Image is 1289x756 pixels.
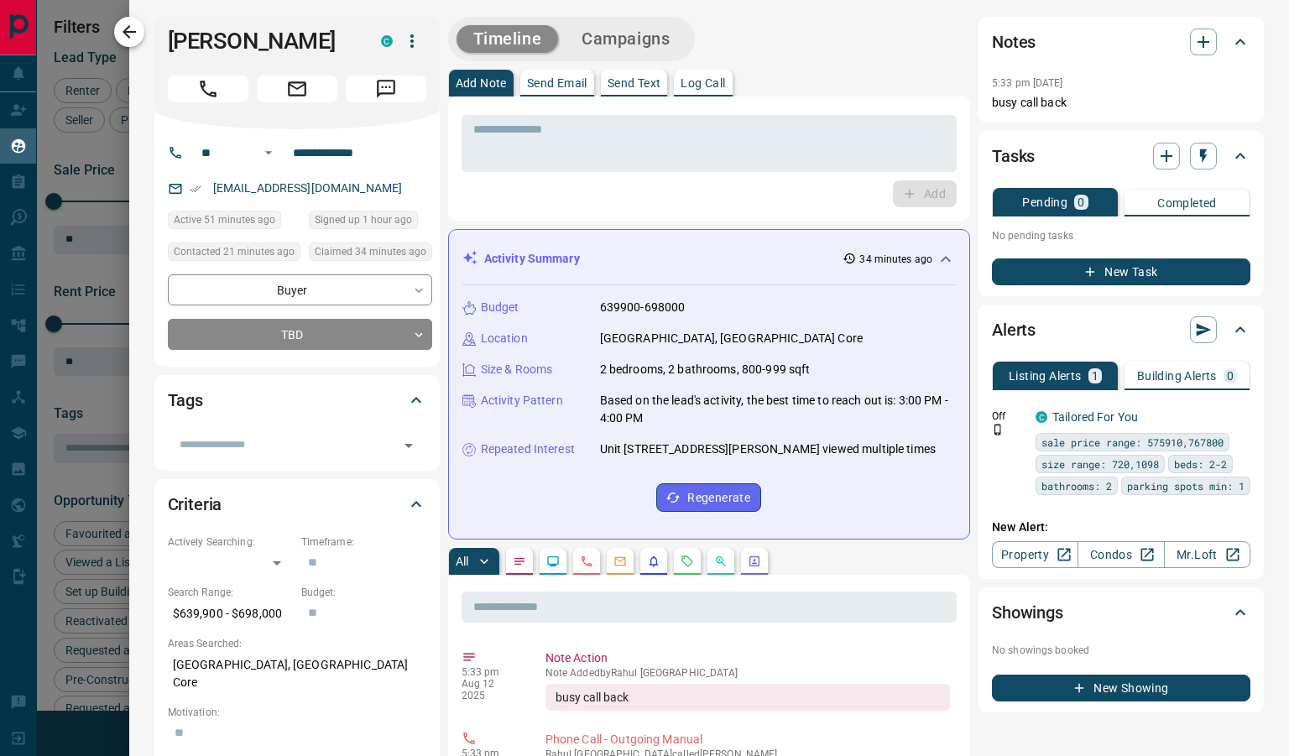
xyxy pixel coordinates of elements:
[1157,197,1217,209] p: Completed
[456,77,507,89] p: Add Note
[1022,196,1067,208] p: Pending
[315,243,426,260] span: Claimed 34 minutes ago
[168,242,300,266] div: Tue Aug 12 2025
[346,76,426,102] span: Message
[546,555,560,568] svg: Lead Browsing Activity
[1092,370,1099,382] p: 1
[992,310,1250,350] div: Alerts
[168,387,203,414] h2: Tags
[168,274,432,305] div: Buyer
[462,666,520,678] p: 5:33 pm
[580,555,593,568] svg: Calls
[748,555,761,568] svg: Agent Actions
[992,143,1035,169] h2: Tasks
[992,94,1250,112] p: busy call back
[714,555,728,568] svg: Opportunities
[315,211,412,228] span: Signed up 1 hour ago
[1036,411,1047,423] div: condos.ca
[608,77,661,89] p: Send Text
[681,77,725,89] p: Log Call
[1137,370,1217,382] p: Building Alerts
[174,243,295,260] span: Contacted 21 minutes ago
[168,705,426,720] p: Motivation:
[1052,410,1138,424] a: Tailored For You
[1078,196,1084,208] p: 0
[565,25,686,53] button: Campaigns
[992,77,1063,89] p: 5:33 pm [DATE]
[992,519,1250,536] p: New Alert:
[992,223,1250,248] p: No pending tasks
[462,678,520,701] p: Aug 12 2025
[168,319,432,350] div: TBD
[1041,456,1159,472] span: size range: 720,1098
[992,136,1250,176] div: Tasks
[168,585,293,600] p: Search Range:
[213,181,403,195] a: [EMAIL_ADDRESS][DOMAIN_NAME]
[1127,477,1245,494] span: parking spots min: 1
[381,35,393,47] div: condos.ca
[1174,456,1227,472] span: beds: 2-2
[992,424,1004,435] svg: Push Notification Only
[545,649,950,667] p: Note Action
[545,684,950,711] div: busy call back
[168,484,426,524] div: Criteria
[168,636,426,651] p: Areas Searched:
[992,409,1025,424] p: Off
[1041,434,1224,451] span: sale price range: 575910,767800
[527,77,587,89] p: Send Email
[600,392,956,427] p: Based on the lead's activity, the best time to reach out is: 3:00 PM - 4:00 PM
[168,211,300,234] div: Tue Aug 12 2025
[613,555,627,568] svg: Emails
[1164,541,1250,568] a: Mr.Loft
[258,143,279,163] button: Open
[545,667,950,679] p: Note Added by Rahul [GEOGRAPHIC_DATA]
[513,555,526,568] svg: Notes
[462,243,956,274] div: Activity Summary34 minutes ago
[1227,370,1234,382] p: 0
[309,211,432,234] div: Tue Aug 12 2025
[190,183,201,195] svg: Email Verified
[168,600,293,628] p: $639,900 - $698,000
[600,330,863,347] p: [GEOGRAPHIC_DATA], [GEOGRAPHIC_DATA] Core
[1078,541,1164,568] a: Condos
[257,76,337,102] span: Email
[992,258,1250,285] button: New Task
[1041,477,1112,494] span: bathrooms: 2
[992,675,1250,701] button: New Showing
[545,731,950,748] p: Phone Call - Outgoing Manual
[992,592,1250,633] div: Showings
[481,299,519,316] p: Budget
[481,441,575,458] p: Repeated Interest
[301,585,426,600] p: Budget:
[174,211,275,228] span: Active 51 minutes ago
[1009,370,1082,382] p: Listing Alerts
[992,599,1063,626] h2: Showings
[992,29,1036,55] h2: Notes
[647,555,660,568] svg: Listing Alerts
[457,25,559,53] button: Timeline
[600,441,936,458] p: Unit [STREET_ADDRESS][PERSON_NAME] viewed multiple times
[992,643,1250,658] p: No showings booked
[992,22,1250,62] div: Notes
[168,534,293,550] p: Actively Searching:
[992,316,1036,343] h2: Alerts
[168,491,222,518] h2: Criteria
[168,28,356,55] h1: [PERSON_NAME]
[992,541,1078,568] a: Property
[600,361,811,378] p: 2 bedrooms, 2 bathrooms, 800-999 sqft
[481,330,528,347] p: Location
[168,380,426,420] div: Tags
[301,534,426,550] p: Timeframe:
[481,392,563,409] p: Activity Pattern
[859,252,932,267] p: 34 minutes ago
[484,250,580,268] p: Activity Summary
[168,76,248,102] span: Call
[397,434,420,457] button: Open
[600,299,686,316] p: 639900-698000
[168,651,426,696] p: [GEOGRAPHIC_DATA], [GEOGRAPHIC_DATA] Core
[481,361,553,378] p: Size & Rooms
[681,555,694,568] svg: Requests
[309,242,432,266] div: Tue Aug 12 2025
[456,555,469,567] p: All
[656,483,761,512] button: Regenerate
